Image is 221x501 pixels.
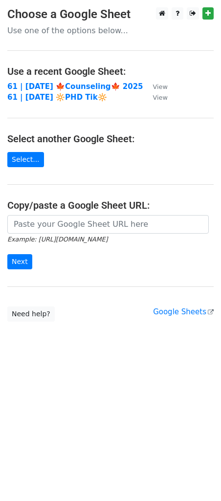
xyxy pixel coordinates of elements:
a: 61 | [DATE] 🔆PHD Tik🔆 [7,93,107,102]
a: View [143,82,168,91]
input: Paste your Google Sheet URL here [7,215,209,234]
h4: Copy/paste a Google Sheet URL: [7,199,214,211]
a: 61 | [DATE] 🍁Counseling🍁 2025 [7,82,143,91]
small: Example: [URL][DOMAIN_NAME] [7,236,108,243]
a: Need help? [7,306,55,322]
a: Google Sheets [153,307,214,316]
p: Use one of the options below... [7,25,214,36]
a: Select... [7,152,44,167]
h4: Select another Google Sheet: [7,133,214,145]
h3: Choose a Google Sheet [7,7,214,22]
a: View [143,93,168,102]
small: View [153,83,168,90]
small: View [153,94,168,101]
h4: Use a recent Google Sheet: [7,65,214,77]
input: Next [7,254,32,269]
